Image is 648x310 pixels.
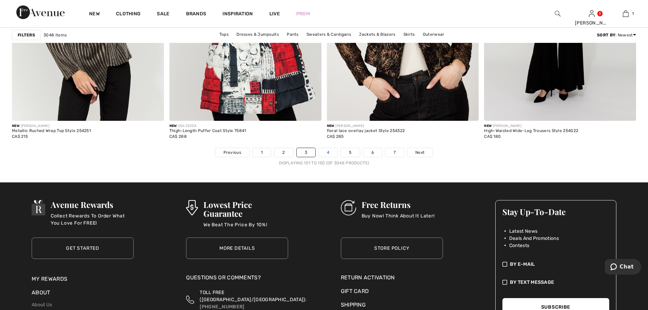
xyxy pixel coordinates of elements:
img: My Info [589,10,595,18]
span: New [484,124,492,128]
span: 1 [632,11,634,17]
div: [PERSON_NAME] [575,19,608,27]
span: Next [415,149,425,156]
h3: Avenue Rewards [51,200,134,209]
a: More Details [186,238,288,259]
span: New [169,124,177,128]
span: TOLL FREE ([GEOGRAPHIC_DATA]/[GEOGRAPHIC_DATA]): [200,290,306,303]
a: New [89,11,100,18]
img: 1ère Avenue [16,5,65,19]
a: Get Started [32,238,134,259]
img: search the website [555,10,561,18]
div: High-Waisted Wide-Leg Trousers Style 254022 [484,129,578,133]
strong: Sort By [597,33,615,37]
a: 1 [609,10,642,18]
a: 7 [385,148,404,157]
a: 2 [274,148,293,157]
img: Avenue Rewards [32,200,45,215]
span: CA$ 288 [169,134,187,139]
p: We Beat The Price By 10%! [203,221,288,235]
span: Inspiration [222,11,253,18]
a: Pants [283,30,302,39]
a: Shipping [341,301,366,308]
span: Latest News [509,228,537,235]
div: [PERSON_NAME] [327,124,405,129]
a: Previous [215,148,249,157]
a: Brands [186,11,206,18]
a: 4 [319,148,337,157]
span: CA$ 180 [484,134,501,139]
a: About Us [32,302,52,308]
img: Free Returns [341,200,356,215]
a: Dresses & Jumpsuits [233,30,282,39]
div: : Newest [597,32,636,38]
a: Gift Card [341,287,443,295]
a: My Rewards [32,276,67,282]
div: [PERSON_NAME] [484,124,578,129]
a: Jackets & Blazers [355,30,399,39]
div: Displaying 101 to 150 (of 3048 products) [12,160,636,166]
span: New [12,124,19,128]
h3: Free Returns [362,200,435,209]
a: Skirts [400,30,418,39]
span: CA$ 215 [12,134,28,139]
span: Contests [509,242,529,249]
strong: Filters [18,32,35,38]
a: Clothing [116,11,140,18]
span: Deals And Promotions [509,235,559,242]
p: Buy Now! Think About It Later! [362,212,435,226]
a: 6 [363,148,382,157]
img: check [502,261,507,268]
a: Live [269,10,280,17]
span: By E-mail [510,261,535,268]
a: Sale [157,11,169,18]
a: Return Activation [341,274,443,282]
img: check [502,279,507,286]
a: Next [407,148,433,157]
span: Previous [223,149,241,156]
h3: Stay Up-To-Date [502,207,609,216]
div: About [32,289,134,300]
a: 1 [253,148,271,157]
p: Collect Rewards To Order What You Love For FREE! [51,212,134,226]
a: Sign In [589,10,595,17]
span: New [327,124,334,128]
a: Store Policy [341,238,443,259]
a: Sweaters & Cardigans [303,30,354,39]
img: My Bag [623,10,629,18]
span: By Text Message [510,279,554,286]
div: floral lace overlay jacket Style 254322 [327,129,405,133]
div: Questions or Comments? [186,274,288,285]
a: Tops [216,30,232,39]
div: Thigh-Length Puffer Coat Style 75841 [169,129,246,133]
span: CA$ 285 [327,134,344,139]
a: [PHONE_NUMBER] [200,304,244,310]
a: Outerwear [419,30,448,39]
img: Lowest Price Guarantee [186,200,198,215]
nav: Page navigation [12,148,636,166]
h3: Lowest Price Guarantee [203,200,288,218]
iframe: Opens a widget where you can chat to one of our agents [605,259,641,276]
span: 3048 items [44,32,67,38]
div: [PERSON_NAME] [12,124,91,129]
div: Metallic Ruched Wrap Top Style 254251 [12,129,91,133]
a: Prom [296,10,310,17]
a: 5 [341,148,360,157]
a: 3 [297,148,315,157]
div: DOLCEZZA [169,124,246,129]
